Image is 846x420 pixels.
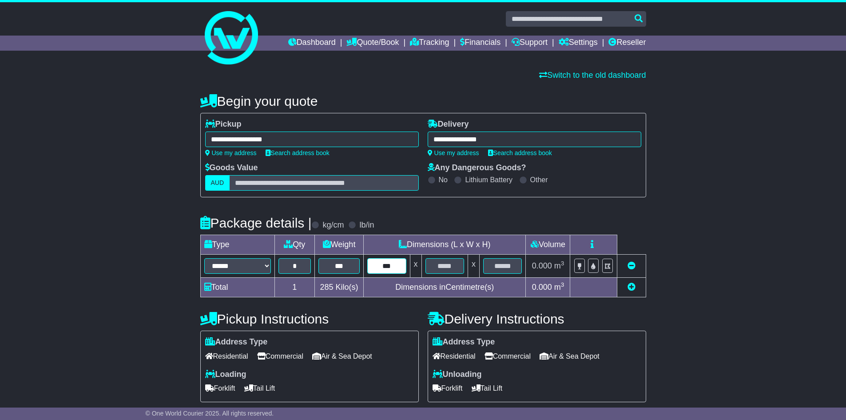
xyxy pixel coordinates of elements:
td: x [410,255,421,278]
span: Tail Lift [472,381,503,395]
td: Weight [315,235,364,255]
span: Residential [205,349,248,363]
span: Air & Sea Depot [540,349,600,363]
label: Lithium Battery [465,176,512,184]
a: Support [512,36,548,51]
a: Search address book [266,149,330,156]
span: Residential [433,349,476,363]
span: © One World Courier 2025. All rights reserved. [146,410,274,417]
a: Financials [460,36,500,51]
label: Unloading [433,370,482,380]
span: m [554,283,564,292]
a: Settings [559,36,598,51]
label: Any Dangerous Goods? [428,163,526,173]
h4: Begin your quote [200,94,646,108]
label: Other [530,176,548,184]
label: kg/cm [322,220,344,230]
span: Forklift [433,381,463,395]
a: Tracking [410,36,449,51]
a: Reseller [608,36,646,51]
span: Commercial [485,349,531,363]
sup: 3 [561,260,564,267]
label: Goods Value [205,163,258,173]
span: m [554,261,564,270]
span: 285 [320,283,334,292]
span: Air & Sea Depot [312,349,372,363]
span: Forklift [205,381,235,395]
a: Use my address [205,149,257,156]
span: Tail Lift [244,381,275,395]
td: Volume [526,235,570,255]
td: Dimensions in Centimetre(s) [364,278,526,297]
a: Remove this item [628,261,635,270]
h4: Pickup Instructions [200,312,419,326]
label: Loading [205,370,246,380]
h4: Package details | [200,216,312,230]
label: Address Type [433,337,495,347]
h4: Delivery Instructions [428,312,646,326]
span: Commercial [257,349,303,363]
label: Address Type [205,337,268,347]
a: Quote/Book [346,36,399,51]
td: 1 [274,278,315,297]
a: Search address book [488,149,552,156]
a: Switch to the old dashboard [539,71,646,80]
label: AUD [205,175,230,191]
a: Add new item [628,283,635,292]
td: x [468,255,479,278]
td: Qty [274,235,315,255]
span: 0.000 [532,261,552,270]
label: Pickup [205,120,242,129]
a: Dashboard [288,36,336,51]
label: Delivery [428,120,469,129]
label: No [439,176,448,184]
td: Kilo(s) [315,278,364,297]
td: Type [200,235,274,255]
span: 0.000 [532,283,552,292]
label: lb/in [359,220,374,230]
sup: 3 [561,281,564,288]
a: Use my address [428,149,479,156]
td: Dimensions (L x W x H) [364,235,526,255]
td: Total [200,278,274,297]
